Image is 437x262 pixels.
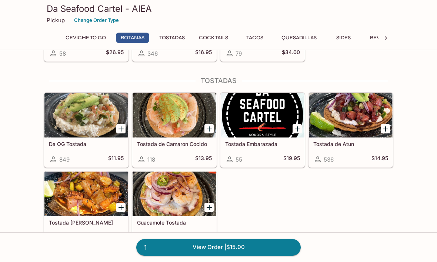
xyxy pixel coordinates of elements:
[47,17,65,24] p: Pickup
[225,141,300,147] h5: Tostada Embarazada
[59,156,70,163] span: 849
[137,219,212,226] h5: Guacamole Tostada
[136,239,301,255] a: 1View Order |$15.00
[195,49,212,58] h5: $16.95
[116,124,126,133] button: Add Da OG Tostada
[44,77,393,85] h4: Tostadas
[236,156,242,163] span: 55
[204,203,214,212] button: Add Guacamole Tostada
[282,49,300,58] h5: $34.00
[195,33,232,43] button: Cocktails
[133,172,216,216] div: Guacamole Tostada
[308,93,393,168] a: Tostada de Atun536$14.95
[147,156,155,163] span: 118
[44,172,128,216] div: Tostada la Basta
[155,33,189,43] button: Tostadas
[195,155,212,164] h5: $13.95
[238,33,271,43] button: Tacos
[132,93,217,168] a: Tostada de Camaron Cocido118$13.95
[132,171,217,246] a: Guacamole Tostada133$14.95
[116,33,149,43] button: Botanas
[59,50,66,57] span: 58
[309,93,393,137] div: Tostada de Atun
[204,124,214,133] button: Add Tostada de Camaron Cocido
[371,155,388,164] h5: $14.95
[221,93,304,137] div: Tostada Embarazada
[44,93,129,168] a: Da OG Tostada849$11.95
[220,93,305,168] a: Tostada Embarazada55$19.95
[133,93,216,137] div: Tostada de Camaron Cocido
[366,33,405,43] button: Beverages
[140,242,151,253] span: 1
[106,49,124,58] h5: $26.95
[381,124,390,133] button: Add Tostada de Atun
[71,14,122,26] button: Change Order Type
[116,203,126,212] button: Add Tostada la Basta
[277,33,321,43] button: Quesadillas
[108,155,124,164] h5: $11.95
[324,156,334,163] span: 536
[49,141,124,147] h5: Da OG Tostada
[327,33,360,43] button: Sides
[47,3,390,14] h3: Da Seafood Cartel - AIEA
[137,141,212,147] h5: Tostada de Camaron Cocido
[313,141,388,147] h5: Tostada de Atun
[283,155,300,164] h5: $19.95
[293,124,302,133] button: Add Tostada Embarazada
[44,171,129,246] a: Tostada [PERSON_NAME]104$19.35
[61,33,110,43] button: Ceviche To Go
[44,93,128,137] div: Da OG Tostada
[147,50,158,57] span: 346
[236,50,242,57] span: 79
[49,219,124,226] h5: Tostada [PERSON_NAME]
